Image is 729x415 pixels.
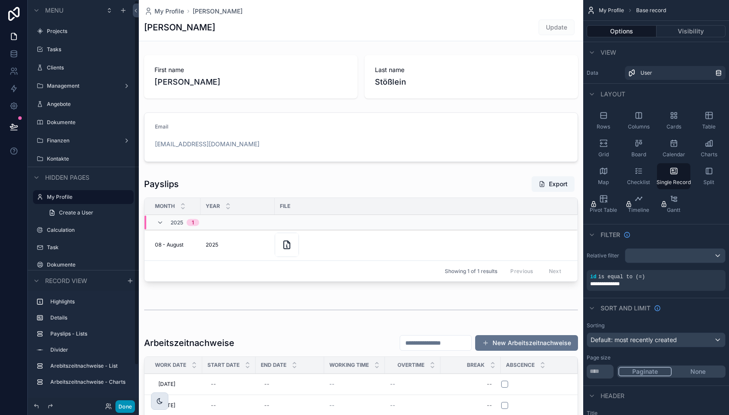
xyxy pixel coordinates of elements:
[622,163,655,189] button: Checklist
[591,336,677,343] span: Default: most recently created
[631,151,646,158] span: Board
[47,155,128,162] label: Kontakte
[601,304,650,313] span: Sort And Limit
[28,291,139,398] div: scrollable content
[590,207,617,214] span: Pivot Table
[47,244,128,251] label: Task
[601,392,624,400] span: Header
[618,367,672,376] button: Paginate
[692,135,726,161] button: Charts
[47,137,116,144] label: Finanzen
[657,108,690,134] button: Cards
[625,66,726,80] a: User
[622,108,655,134] button: Columns
[628,207,649,214] span: Timeline
[627,179,650,186] span: Checklist
[636,7,666,14] span: Base record
[701,151,717,158] span: Charts
[703,179,714,186] span: Split
[601,48,616,57] span: View
[601,90,625,99] span: Layout
[47,64,128,71] label: Clients
[657,191,690,217] button: Gantt
[598,274,645,280] span: is equal to (=)
[599,7,624,14] span: My Profile
[640,69,652,76] span: User
[657,135,690,161] button: Calendar
[587,354,611,361] label: Page size
[47,119,128,126] label: Dokumente
[601,231,620,239] span: Filter
[692,163,726,189] button: Split
[598,179,609,186] span: Map
[115,400,135,413] button: Done
[587,163,620,189] button: Map
[702,123,716,130] span: Table
[47,46,128,53] label: Tasks
[663,151,685,158] span: Calendar
[50,298,127,305] label: Highlights
[590,274,596,280] span: id
[47,194,128,201] label: My Profile
[50,330,127,337] label: Payslips - Lists
[587,108,620,134] button: Rows
[47,101,128,108] label: Angebote
[657,179,691,186] span: Single Record
[154,7,184,16] span: My Profile
[47,82,116,89] label: Management
[587,191,620,217] button: Pivot Table
[47,261,128,268] label: Dokumente
[628,123,650,130] span: Columns
[50,379,127,385] label: Arbeitszeitnachweise - Charts
[667,123,681,130] span: Cards
[692,108,726,134] button: Table
[597,123,610,130] span: Rows
[144,21,215,33] h1: [PERSON_NAME]
[59,209,93,216] span: Create a User
[47,28,128,35] label: Projects
[587,69,621,76] label: Data
[622,135,655,161] button: Board
[622,191,655,217] button: Timeline
[672,367,724,376] button: None
[587,252,621,259] label: Relative filter
[587,135,620,161] button: Grid
[47,227,128,234] label: Calculation
[193,7,243,16] a: [PERSON_NAME]
[45,277,87,285] span: Record view
[50,346,127,353] label: Divider
[587,322,604,329] label: Sorting
[667,207,680,214] span: Gantt
[50,314,127,321] label: Details
[657,163,690,189] button: Single Record
[587,25,657,37] button: Options
[657,25,726,37] button: Visibility
[45,173,89,182] span: Hidden pages
[43,206,134,220] a: Create a User
[144,7,184,16] a: My Profile
[598,151,609,158] span: Grid
[587,333,726,347] button: Default: most recently created
[45,6,63,15] span: Menu
[50,362,127,369] label: Arebitszeitnachweise - List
